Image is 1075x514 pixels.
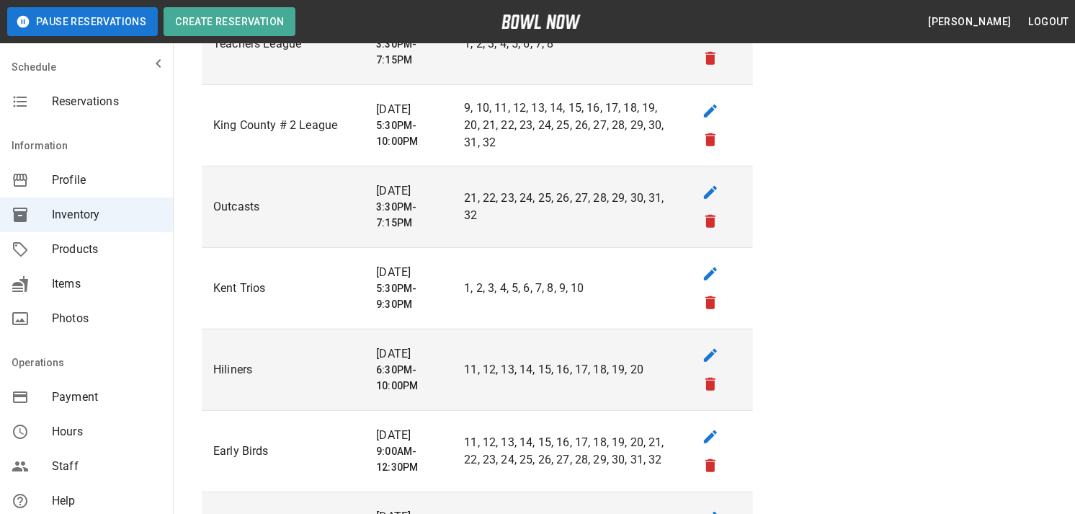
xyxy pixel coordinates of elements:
[213,198,353,216] p: Outcasts
[164,7,295,36] button: Create Reservation
[376,444,441,476] h6: 9:00AM-12:30PM
[376,37,441,68] h6: 3:30PM-7:15PM
[696,260,725,288] button: edit
[52,206,161,223] span: Inventory
[376,200,441,231] h6: 3:30PM-7:15PM
[696,207,725,236] button: remove
[52,241,161,258] span: Products
[52,458,161,475] span: Staff
[52,423,161,440] span: Hours
[464,280,673,297] p: 1, 2, 3, 4, 5, 6, 7, 8, 9, 10
[696,97,725,125] button: edit
[376,118,441,150] h6: 5:30PM-10:00PM
[376,264,441,281] p: [DATE]
[696,125,725,154] button: remove
[376,101,441,118] p: [DATE]
[1023,9,1075,35] button: Logout
[696,178,725,207] button: edit
[464,190,673,224] p: 21, 22, 23, 24, 25, 26, 27, 28, 29, 30, 31, 32
[464,35,673,53] p: 1, 2, 3, 4, 5, 6, 7, 8
[696,288,725,317] button: remove
[213,35,353,53] p: Teachers League
[52,389,161,406] span: Payment
[52,172,161,189] span: Profile
[52,275,161,293] span: Items
[52,310,161,327] span: Photos
[696,451,725,480] button: remove
[922,9,1017,35] button: [PERSON_NAME]
[376,427,441,444] p: [DATE]
[696,44,725,73] button: remove
[501,14,581,29] img: logo
[213,280,353,297] p: Kent Trios
[696,341,725,370] button: edit
[376,281,441,313] h6: 5:30PM-9:30PM
[376,363,441,394] h6: 6:30PM-10:00PM
[7,7,158,36] button: Pause Reservations
[696,422,725,451] button: edit
[213,361,353,378] p: Hiliners
[52,492,161,510] span: Help
[464,434,673,469] p: 11, 12, 13, 14, 15, 16, 17, 18, 19, 20, 21, 22, 23, 24, 25, 26, 27, 28, 29, 30, 31, 32
[464,99,673,151] p: 9, 10, 11, 12, 13, 14, 15, 16, 17, 18, 19, 20, 21, 22, 23, 24, 25, 26, 27, 28, 29, 30, 31, 32
[464,361,673,378] p: 11, 12, 13, 14, 15, 16, 17, 18, 19, 20
[52,93,161,110] span: Reservations
[376,345,441,363] p: [DATE]
[213,443,353,460] p: Early Birds
[213,117,353,134] p: King County # 2 League
[376,182,441,200] p: [DATE]
[696,370,725,399] button: remove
